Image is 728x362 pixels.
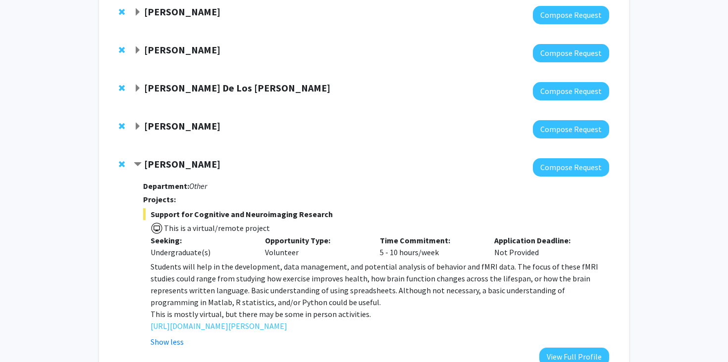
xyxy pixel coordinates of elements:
[151,320,287,332] a: [URL][DOMAIN_NAME][PERSON_NAME]
[151,262,598,307] span: Students will help in the development, data management, and potential analysis of behavior and fM...
[119,8,125,16] span: Remove Alexander Shackman from bookmarks
[144,120,220,132] strong: [PERSON_NAME]
[119,160,125,168] span: Remove Jeremy Purcell from bookmarks
[144,5,220,18] strong: [PERSON_NAME]
[151,246,251,258] div: Undergraduate(s)
[533,44,609,62] button: Compose Request to Amy Billing
[487,234,602,258] div: Not Provided
[143,181,189,191] strong: Department:
[143,194,176,204] strong: Projects:
[134,123,142,131] span: Expand Yasmeen Faroqi-Shah Bookmark
[144,158,220,170] strong: [PERSON_NAME]
[533,6,609,24] button: Compose Request to Alexander Shackman
[134,85,142,92] span: Expand Andres De Los Reyes Bookmark
[380,234,480,246] p: Time Commitment:
[143,208,609,220] span: Support for Cognitive and Neuroimaging Research
[119,84,125,92] span: Remove Andres De Los Reyes from bookmarks
[151,336,184,348] button: Show less
[119,122,125,130] span: Remove Yasmeen Faroqi-Shah from bookmarks
[7,317,42,355] iframe: Chat
[151,234,251,246] p: Seeking:
[533,82,609,100] button: Compose Request to Andres De Los Reyes
[134,46,142,54] span: Expand Amy Billing Bookmark
[163,223,270,233] span: This is a virtual/remote project
[144,44,220,56] strong: [PERSON_NAME]
[533,158,609,177] button: Compose Request to Jeremy Purcell
[533,120,609,138] button: Compose Request to Yasmeen Faroqi-Shah
[258,234,372,258] div: Volunteer
[189,181,207,191] i: Other
[119,46,125,54] span: Remove Amy Billing from bookmarks
[134,161,142,169] span: Contract Jeremy Purcell Bookmark
[265,234,365,246] p: Opportunity Type:
[372,234,487,258] div: 5 - 10 hours/week
[134,8,142,16] span: Expand Alexander Shackman Bookmark
[494,234,594,246] p: Application Deadline:
[144,82,330,94] strong: [PERSON_NAME] De Los [PERSON_NAME]
[151,308,609,320] p: This is mostly virtual, but there may be some in person activities.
